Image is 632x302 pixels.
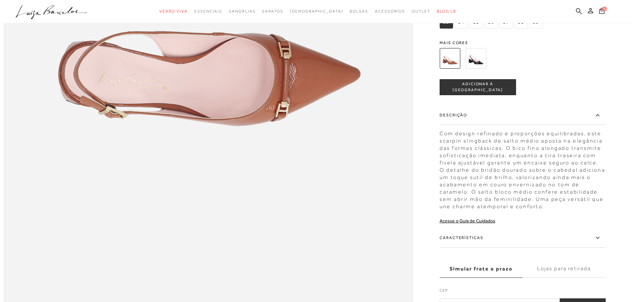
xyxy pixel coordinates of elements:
span: Essenciais [194,9,222,14]
button: 0 [597,7,606,16]
a: categoryNavScreenReaderText [412,5,430,18]
span: ADICIONAR À [GEOGRAPHIC_DATA] [440,82,516,93]
span: Outlet [412,9,430,14]
a: categoryNavScreenReaderText [194,5,222,18]
label: Simular frete e prazo [440,260,523,278]
div: Com design refinado e proporções equilibradas, este scarpin slingback de salto médio aposta na el... [440,127,605,210]
label: Descrição [440,106,605,125]
a: noSubCategoriesText [290,5,343,18]
label: Lojas para retirada [523,260,605,278]
a: categoryNavScreenReaderText [350,5,368,18]
span: Bolsas [350,9,368,14]
label: CEP [440,287,605,297]
span: 0 [602,7,607,11]
a: categoryNavScreenReaderText [229,5,255,18]
span: Acessórios [375,9,405,14]
a: categoryNavScreenReaderText [262,5,283,18]
span: Mais cores [440,41,605,45]
a: categoryNavScreenReaderText [375,5,405,18]
span: Verão Viva [159,9,188,14]
img: SCARPIN SLINGBACK DE SALTO BLOCO MÉDIO PRETO EM VERINZ COM BRIDÃO [465,48,486,69]
span: Sandálias [229,9,255,14]
label: Características [440,228,605,248]
a: categoryNavScreenReaderText [159,5,188,18]
a: Acesse o Guia de Cuidados [440,218,495,223]
span: [DEMOGRAPHIC_DATA] [290,9,343,14]
img: SCARPIN SLINGBACK DE SALTO BLOCO MÉDIO CARAMELO EM VERINZ COM BRIDÃO [440,48,460,69]
span: BLOG LB [437,9,456,14]
span: Sapatos [262,9,283,14]
button: ADICIONAR À [GEOGRAPHIC_DATA] [440,79,516,95]
a: BLOG LB [437,5,456,18]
